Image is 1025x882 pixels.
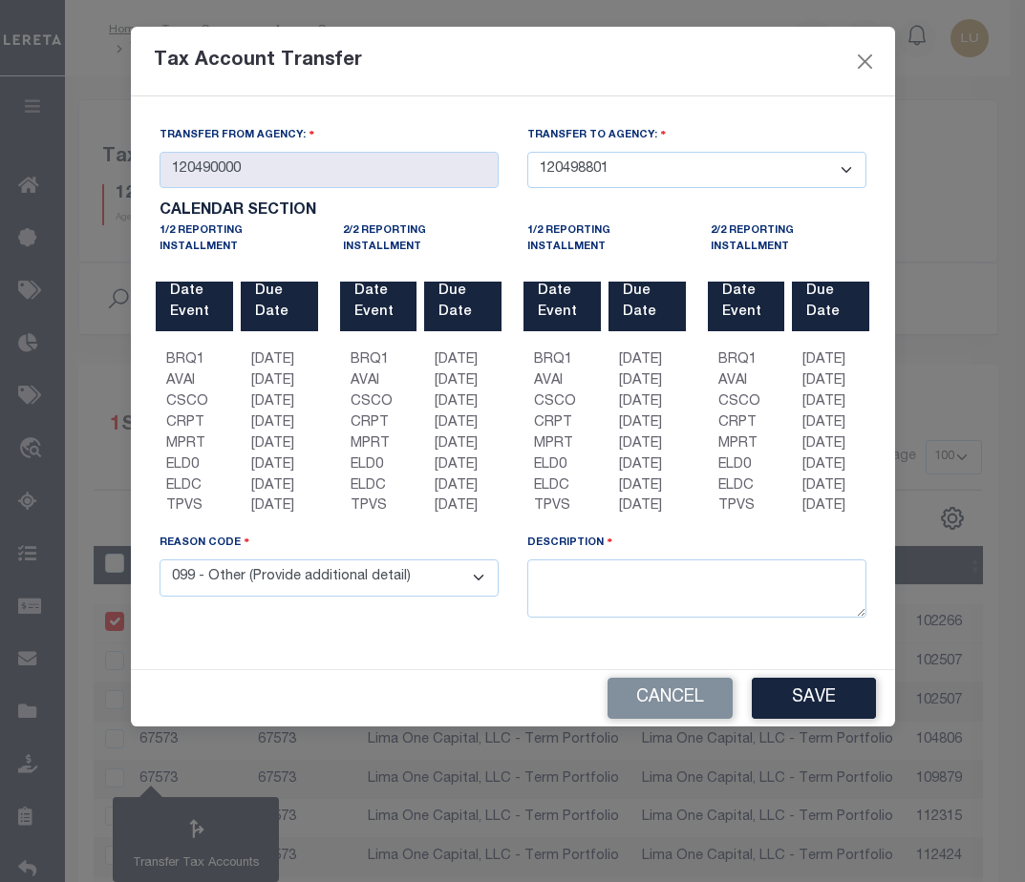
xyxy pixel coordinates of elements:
[527,223,683,255] label: 1/2 Reporting Installment
[420,392,505,413] div: [DATE]
[237,350,322,371] div: [DATE]
[420,413,505,434] div: [DATE]
[704,392,789,413] div: CSCO
[152,476,237,497] div: ELDC
[806,282,855,324] label: Due Date
[420,496,505,517] div: [DATE]
[237,455,322,476] div: [DATE]
[152,434,237,455] div: MPRT
[538,282,587,324] label: Date Event
[336,455,421,476] div: ELD0
[354,282,403,324] label: Date Event
[336,413,421,434] div: CRPT
[605,413,690,434] div: [DATE]
[788,455,873,476] div: [DATE]
[336,496,421,517] div: TPVS
[520,350,605,371] div: BRQ1
[420,455,505,476] div: [DATE]
[520,392,605,413] div: CSCO
[605,350,690,371] div: [DATE]
[152,455,237,476] div: ELD0
[605,392,690,413] div: [DATE]
[152,350,237,371] div: BRQ1
[752,678,876,719] button: Save
[520,455,605,476] div: ELD0
[152,496,237,517] div: TPVS
[788,434,873,455] div: [DATE]
[788,392,873,413] div: [DATE]
[420,434,505,455] div: [DATE]
[605,476,690,497] div: [DATE]
[788,413,873,434] div: [DATE]
[255,282,304,324] label: Due Date
[605,455,690,476] div: [DATE]
[520,476,605,497] div: ELDC
[170,282,219,324] label: Date Event
[527,126,667,144] label: Transfer to Agency:
[237,371,322,392] div: [DATE]
[788,476,873,497] div: [DATE]
[237,476,322,497] div: [DATE]
[711,223,866,255] label: 2/2 Reporting Installment
[704,455,789,476] div: ELD0
[520,434,605,455] div: MPRT
[608,678,733,719] button: Cancel
[704,413,789,434] div: CRPT
[704,496,789,517] div: TPVS
[438,282,487,324] label: Due Date
[343,223,499,255] label: 2/2 Reporting Installment
[623,282,672,324] label: Due Date
[704,371,789,392] div: AVAI
[605,496,690,517] div: [DATE]
[237,392,322,413] div: [DATE]
[605,371,690,392] div: [DATE]
[788,496,873,517] div: [DATE]
[520,413,605,434] div: CRPT
[336,350,421,371] div: BRQ1
[152,392,237,413] div: CSCO
[152,413,237,434] div: CRPT
[336,476,421,497] div: ELDC
[336,392,421,413] div: CSCO
[160,223,315,255] label: 1/2 Reporting Installment
[788,371,873,392] div: [DATE]
[520,496,605,517] div: TPVS
[420,476,505,497] div: [DATE]
[420,350,505,371] div: [DATE]
[152,371,237,392] div: AVAI
[527,534,613,552] label: Description
[520,371,605,392] div: AVAI
[237,413,322,434] div: [DATE]
[336,434,421,455] div: MPRT
[237,496,322,517] div: [DATE]
[704,350,789,371] div: BRQ1
[237,434,322,455] div: [DATE]
[788,350,873,371] div: [DATE]
[160,534,250,552] label: Reason Code
[722,282,771,324] label: Date Event
[704,434,789,455] div: MPRT
[336,371,421,392] div: AVAI
[704,476,789,497] div: ELDC
[420,371,505,392] div: [DATE]
[605,434,690,455] div: [DATE]
[160,203,866,220] h6: Calendar Section
[160,126,315,144] label: Transfer from Agency:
